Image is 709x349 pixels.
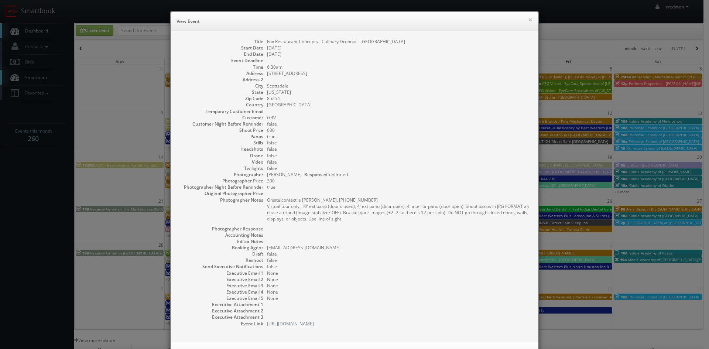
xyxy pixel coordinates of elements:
[178,283,263,289] dt: Executive Email 3
[528,17,532,22] button: ×
[178,121,263,127] dt: Customer Night Before Reminder
[178,251,263,257] dt: Draft
[178,289,263,295] dt: Executive Email 4
[267,64,531,70] dd: 6:30am
[267,70,531,76] dd: [STREET_ADDRESS]
[178,95,263,102] dt: Zip Code
[178,197,263,203] dt: Photographer Notes
[178,190,263,196] dt: Original Photographer Price
[267,38,531,45] dd: Fox Restaurant Concepts - Culinary Dropout - [GEOGRAPHIC_DATA]
[178,238,263,244] dt: Editor Notes
[267,283,531,289] dd: None
[178,127,263,133] dt: Shoot Price
[267,263,531,270] dd: false
[267,257,531,263] dd: false
[178,51,263,57] dt: End Date
[267,270,531,276] dd: None
[177,18,532,25] h6: View Event
[178,159,263,165] dt: Video
[178,165,263,171] dt: Twilights
[178,133,263,140] dt: Panos
[267,251,531,257] dd: false
[267,159,531,165] dd: false
[178,153,263,159] dt: Drone
[178,257,263,263] dt: Reshoot
[267,184,531,190] dd: true
[178,178,263,184] dt: Photographer Price
[267,165,531,171] dd: false
[267,51,531,57] dd: [DATE]
[267,45,531,51] dd: [DATE]
[267,276,531,283] dd: None
[178,114,263,121] dt: Customer
[304,171,326,178] b: Response:
[267,171,531,178] dd: [PERSON_NAME] - Confirmed
[178,140,263,146] dt: Stills
[178,301,263,308] dt: Executive Attachment 1
[178,308,263,314] dt: Executive Attachment 2
[267,140,531,146] dd: false
[178,64,263,70] dt: Time
[178,314,263,320] dt: Executive Attachment 3
[178,232,263,238] dt: Accounting Notes
[178,57,263,64] dt: Event Deadline
[267,289,531,295] dd: None
[267,244,531,251] dd: [EMAIL_ADDRESS][DOMAIN_NAME]
[178,226,263,232] dt: Photographer Response
[178,295,263,301] dt: Executive Email 5
[267,83,531,89] dd: Scottsdale
[267,321,314,327] a: [URL][DOMAIN_NAME]
[267,295,531,301] dd: None
[267,102,531,108] dd: [GEOGRAPHIC_DATA]
[267,153,531,159] dd: false
[178,102,263,108] dt: Country
[178,321,263,327] dt: Event Link
[267,89,531,95] dd: [US_STATE]
[178,76,263,83] dt: Address 2
[267,197,531,222] pre: Onsite contact is [PERSON_NAME], [PHONE_NUMBER] Virtual tour only: 10' ext pano (door closed), 4'...
[267,133,531,140] dd: true
[178,146,263,152] dt: Headshots
[178,38,263,45] dt: Title
[267,146,531,152] dd: false
[267,95,531,102] dd: 85254
[178,70,263,76] dt: Address
[267,114,531,121] dd: GBV
[178,108,263,114] dt: Temporary Customer Email
[178,270,263,276] dt: Executive Email 1
[178,45,263,51] dt: Start Date
[267,127,531,133] dd: 600
[267,178,531,184] dd: 300
[178,276,263,283] dt: Executive Email 2
[178,244,263,251] dt: Booking Agent
[178,184,263,190] dt: Photographer Night Before Reminder
[178,89,263,95] dt: State
[178,263,263,270] dt: Send Executive Notifications
[178,171,263,178] dt: Photographer
[267,121,531,127] dd: false
[178,83,263,89] dt: City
